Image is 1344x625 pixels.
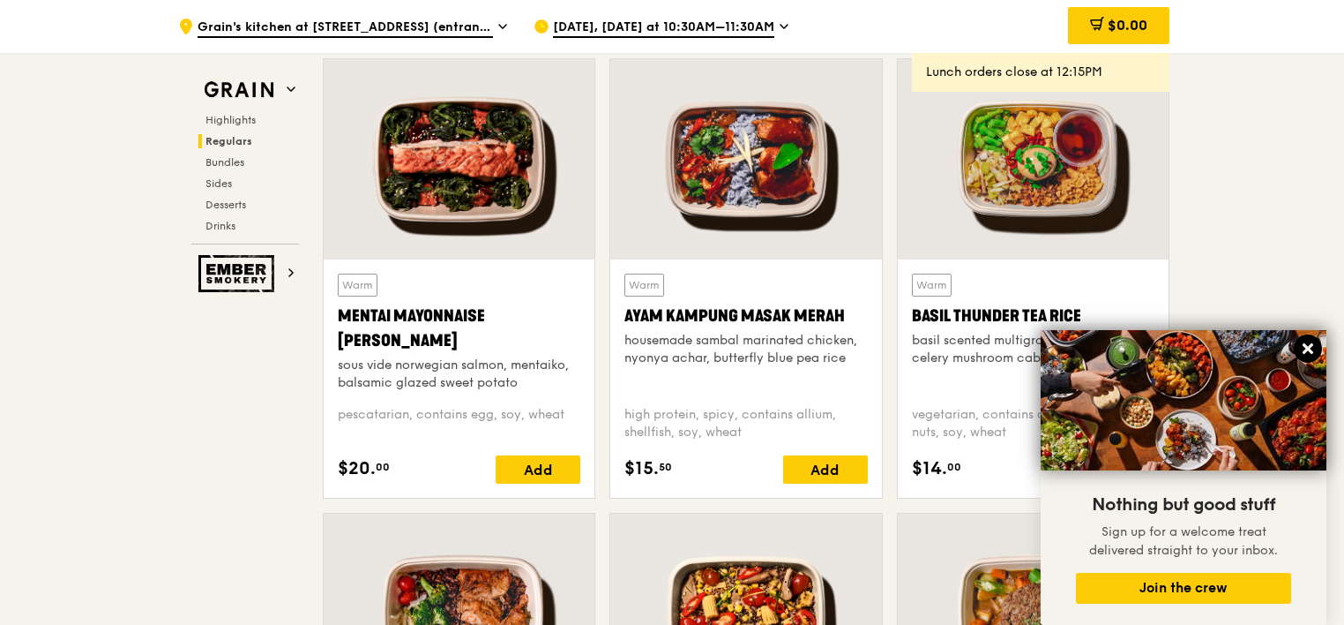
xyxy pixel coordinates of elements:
span: Sign up for a welcome treat delivered straight to your inbox. [1089,524,1278,558]
div: Add [783,456,868,484]
span: Nothing but good stuff [1092,494,1275,516]
div: vegetarian, contains allium, barley, egg, nuts, soy, wheat [912,406,1154,441]
div: Lunch orders close at 12:15PM [926,64,1155,81]
div: pescatarian, contains egg, soy, wheat [338,406,580,441]
span: 00 [947,460,961,474]
button: Join the crew [1076,573,1291,604]
span: [DATE], [DATE] at 10:30AM–11:30AM [553,19,774,38]
span: $0.00 [1108,17,1147,34]
span: Desserts [205,199,246,211]
button: Close [1294,335,1322,363]
div: Warm [624,274,664,297]
div: sous vide norwegian salmon, mentaiko, balsamic glazed sweet potato [338,357,580,392]
div: Basil Thunder Tea Rice [912,304,1154,328]
span: Sides [205,177,232,190]
img: Ember Smokery web logo [198,255,280,292]
span: $14. [912,456,947,482]
span: Grain's kitchen at [STREET_ADDRESS] (entrance along [PERSON_NAME][GEOGRAPHIC_DATA]) [198,19,493,38]
div: Add [496,456,580,484]
img: Grain web logo [198,74,280,106]
span: Regulars [205,135,252,147]
div: Warm [338,274,377,297]
span: Bundles [205,156,244,169]
span: $15. [624,456,659,482]
div: Mentai Mayonnaise [PERSON_NAME] [338,304,580,353]
span: 50 [659,460,672,474]
div: high protein, spicy, contains allium, shellfish, soy, wheat [624,406,867,441]
div: basil scented multigrain rice, braised celery mushroom cabbage, hanjuku egg [912,332,1154,367]
span: $20. [338,456,376,482]
div: housemade sambal marinated chicken, nyonya achar, butterfly blue pea rice [624,332,867,367]
div: Ayam Kampung Masak Merah [624,304,867,328]
span: Drinks [205,220,235,232]
span: Highlights [205,114,256,126]
img: DSC07876-Edit02-Large.jpeg [1041,330,1326,471]
div: Warm [912,274,952,297]
span: 00 [376,460,390,474]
